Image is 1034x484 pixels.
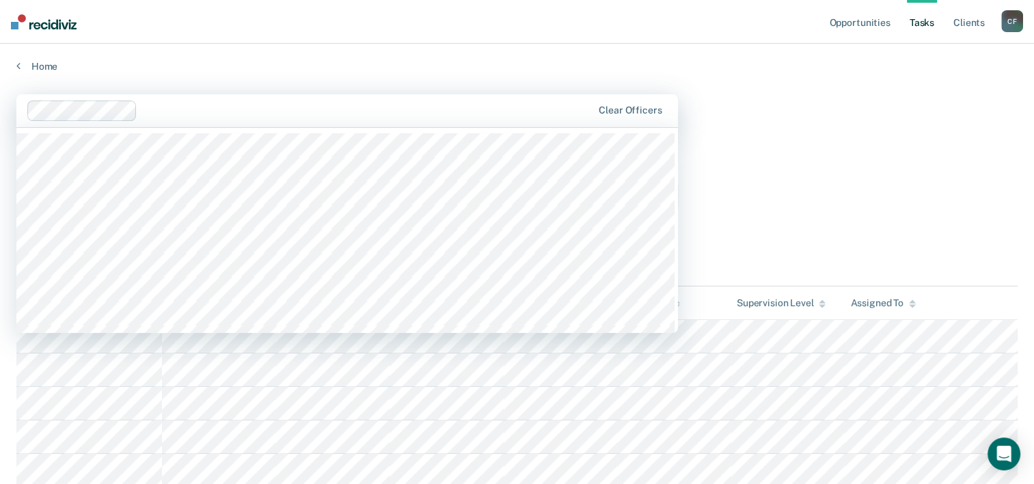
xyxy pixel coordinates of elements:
[11,14,77,29] img: Recidiviz
[1001,10,1023,32] div: C F
[1001,10,1023,32] button: CF
[850,297,915,309] div: Assigned To
[737,297,826,309] div: Supervision Level
[988,438,1020,470] div: Open Intercom Messenger
[599,105,662,116] div: Clear officers
[16,60,1018,72] a: Home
